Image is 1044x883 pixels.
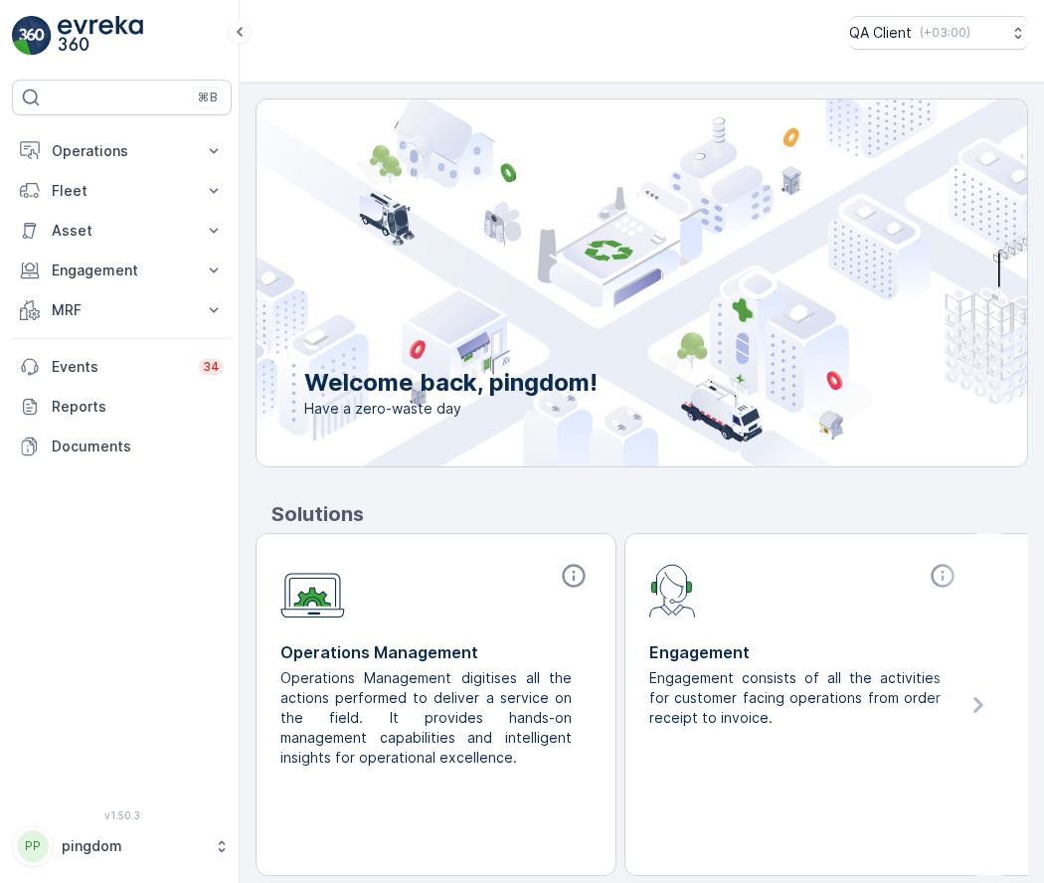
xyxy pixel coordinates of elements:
p: Engagement [649,640,960,664]
img: module-icon [280,562,345,618]
a: Events34 [12,347,232,387]
button: QA Client(+03:00) [849,16,1028,50]
img: city illustration [167,99,1027,466]
p: pingdom [62,836,204,856]
p: Welcome back, pingdom! [304,367,598,399]
p: Reports [52,397,224,417]
p: MRF [52,300,192,320]
a: Documents [12,427,232,466]
p: Asset [52,221,192,241]
p: Documents [52,437,224,456]
p: ⌘B [198,89,218,105]
button: Asset [12,211,232,251]
p: QA Client [849,23,912,43]
p: Events [52,357,187,377]
p: 34 [203,359,220,375]
p: ( +03:00 ) [920,25,970,41]
p: Engagement [52,261,192,280]
button: MRF [12,290,232,330]
button: PPpingdom [12,825,232,867]
p: Solutions [271,499,1028,529]
span: v 1.50.3 [12,809,232,821]
button: Fleet [12,171,232,211]
span: Have a zero-waste day [304,399,598,419]
button: Engagement [12,251,232,290]
img: module-icon [649,562,696,618]
a: Reports [12,387,232,427]
img: logo [12,16,52,56]
p: Operations Management [280,640,592,664]
p: Operations Management digitises all the actions performed to deliver a service on the field. It p... [280,668,576,768]
p: Fleet [52,181,192,201]
div: PP [17,830,49,862]
img: logo_light-DOdMpM7g.png [58,16,143,56]
button: Operations [12,131,232,171]
p: Engagement consists of all the activities for customer facing operations from order receipt to in... [649,668,945,728]
p: Operations [52,141,192,161]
